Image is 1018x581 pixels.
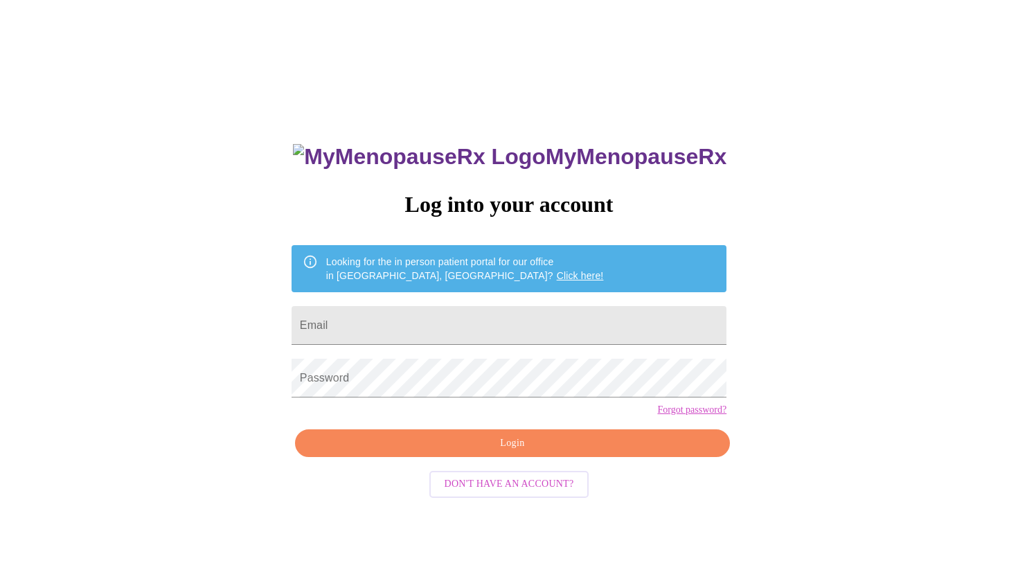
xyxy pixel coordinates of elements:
[295,429,730,458] button: Login
[429,471,589,498] button: Don't have an account?
[292,192,726,217] h3: Log into your account
[293,144,726,170] h3: MyMenopauseRx
[311,435,714,452] span: Login
[445,476,574,493] span: Don't have an account?
[657,404,726,415] a: Forgot password?
[426,477,593,489] a: Don't have an account?
[326,249,604,288] div: Looking for the in person patient portal for our office in [GEOGRAPHIC_DATA], [GEOGRAPHIC_DATA]?
[557,270,604,281] a: Click here!
[293,144,545,170] img: MyMenopauseRx Logo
